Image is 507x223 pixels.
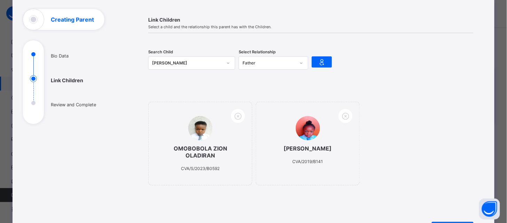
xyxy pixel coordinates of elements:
[479,199,500,220] button: Open asap
[293,159,323,164] span: CVA/2019/B141
[163,145,238,159] span: OMOBOBOLA ZION OLADIRAN
[188,116,213,140] img: CVA_S_2023_B0592.png
[152,60,222,67] div: [PERSON_NAME]
[296,116,320,140] img: CVA_2019_B141.png
[148,49,173,54] span: Search Child
[239,49,276,54] span: Select Relationship
[270,145,346,152] span: [PERSON_NAME]
[243,61,295,66] div: Father
[148,24,473,29] span: Select a child and the relationship this parent has with the Children.
[148,17,473,23] span: Link Children
[51,17,94,22] h1: Creating Parent
[181,166,220,171] span: CVA/S/2023/B0592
